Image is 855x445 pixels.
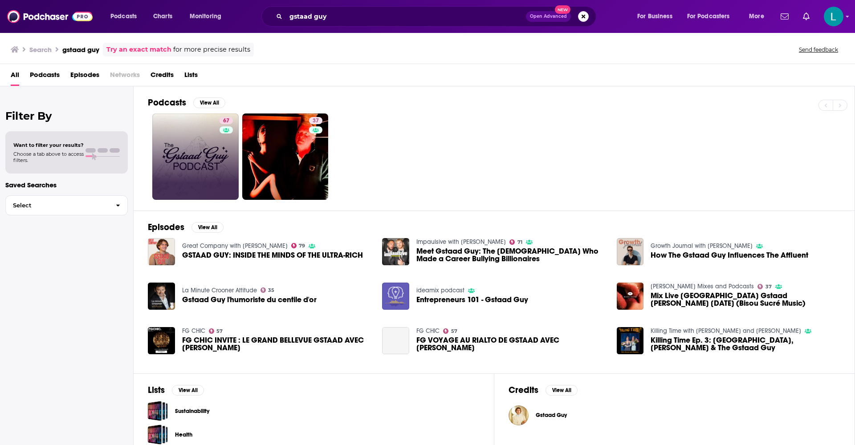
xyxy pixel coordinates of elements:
[743,9,775,24] button: open menu
[651,242,753,250] a: Growth Journal with Jasper
[268,288,274,292] span: 35
[651,327,801,335] a: Killing Time with Brynn and Malaika
[749,10,764,23] span: More
[530,14,567,19] span: Open Advanced
[216,329,223,333] span: 57
[182,296,317,303] a: Gstaad Guy l'humoriste du centile d'or
[110,68,140,86] span: Networks
[416,327,440,335] a: FG CHIC
[617,327,644,354] a: Killing Time Ep. 3: Los Angeles, Ryan Gosling & The Gstaad Guy
[651,292,840,307] span: Mix Live [GEOGRAPHIC_DATA] Gstaad [PERSON_NAME] [DATE] (Bisou Sucré Music)
[223,117,229,125] span: 67
[148,97,225,108] a: PodcastsView All
[29,45,52,54] h3: Search
[796,46,841,53] button: Send feedback
[509,239,522,245] a: 71
[382,238,409,265] img: Meet Gstaad Guy: The 27-Year-Old Who Made a Career Bullying Billionaires
[546,385,578,396] button: View All
[148,327,175,354] img: FG CHIC INVITE : LE GRAND BELLEVUE GSTAAD AVEC GUY MACQUART
[651,283,754,290] a: Guy Macquart Mixes and Podcasts
[416,238,506,246] a: Impaulsive with Logan Paul
[175,406,209,416] a: Sustainability
[382,283,409,310] img: Entrepreneurs 101 - Gstaad Guy
[173,44,250,55] span: for more precise results
[416,247,606,263] a: Meet Gstaad Guy: The 27-Year-Old Who Made a Career Bullying Billionaires
[7,8,93,25] img: Podchaser - Follow, Share and Rate Podcasts
[824,7,843,26] button: Show profile menu
[757,284,772,289] a: 37
[151,68,174,86] a: Credits
[106,44,171,55] a: Try an exact match
[299,244,305,248] span: 79
[182,287,257,294] a: La Minute Crooner Attitude
[291,243,305,248] a: 79
[190,10,221,23] span: Monitoring
[509,384,578,396] a: CreditsView All
[5,195,128,215] button: Select
[148,238,175,265] a: GSTAAD GUY: INSIDE THE MINDS OF THE ULTRA-RICH
[637,10,672,23] span: For Business
[182,251,363,259] a: GSTAAD GUY: INSIDE THE MINDS OF THE ULTRA-RICH
[182,327,205,335] a: FG CHIC
[416,296,528,303] a: Entrepreneurs 101 - Gstaad Guy
[509,384,538,396] h2: Credits
[70,68,99,86] span: Episodes
[416,247,606,263] span: Meet Gstaad Guy: The [DEMOGRAPHIC_DATA] Who Made a Career Bullying Billionaires
[651,292,840,307] a: Mix Live Rialto Lounge Gstaad Guy Macquart 12 04 2024 (Bisou Sucré Music)
[152,113,239,200] a: 67
[148,425,168,445] a: Health
[172,385,204,396] button: View All
[526,11,571,22] button: Open AdvancedNew
[62,45,99,54] h3: gstaad guy
[824,7,843,26] img: User Profile
[6,202,109,208] span: Select
[270,6,605,27] div: Search podcasts, credits, & more...
[765,285,772,289] span: 37
[104,9,148,24] button: open menu
[617,238,644,265] a: How The Gstaad Guy Influences The Affluent
[416,287,464,294] a: ideamix podcast
[5,181,128,189] p: Saved Searches
[617,283,644,310] img: Mix Live Rialto Lounge Gstaad Guy Macquart 12 04 2024 (Bisou Sucré Music)
[509,405,529,425] img: Gstaad Guy
[416,336,606,352] a: FG VOYAGE AU RIALTO DE GSTAAD AVEC GUY MACQUART
[148,97,186,108] h2: Podcasts
[30,68,60,86] a: Podcasts
[286,9,526,24] input: Search podcasts, credits, & more...
[191,222,224,233] button: View All
[536,412,567,419] span: Gstaad Guy
[148,384,165,396] h2: Lists
[651,251,808,259] a: How The Gstaad Guy Influences The Affluent
[517,240,522,244] span: 71
[313,117,319,125] span: 37
[183,9,233,24] button: open menu
[443,328,457,334] a: 57
[148,283,175,310] img: Gstaad Guy l'humoriste du centile d'or
[184,68,198,86] a: Lists
[148,401,168,421] span: Sustainability
[11,68,19,86] span: All
[382,327,409,354] a: FG VOYAGE AU RIALTO DE GSTAAD AVEC GUY MACQUART
[309,117,322,124] a: 37
[175,430,192,440] a: Health
[148,222,184,233] h2: Episodes
[799,9,813,24] a: Show notifications dropdown
[193,97,225,108] button: View All
[824,7,843,26] span: Logged in as luca86468
[509,401,840,429] button: Gstaad GuyGstaad Guy
[651,336,840,352] span: Killing Time Ep. 3: [GEOGRAPHIC_DATA], [PERSON_NAME] & The Gstaad Guy
[148,384,204,396] a: ListsView All
[13,151,84,163] span: Choose a tab above to access filters.
[153,10,172,23] span: Charts
[147,9,178,24] a: Charts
